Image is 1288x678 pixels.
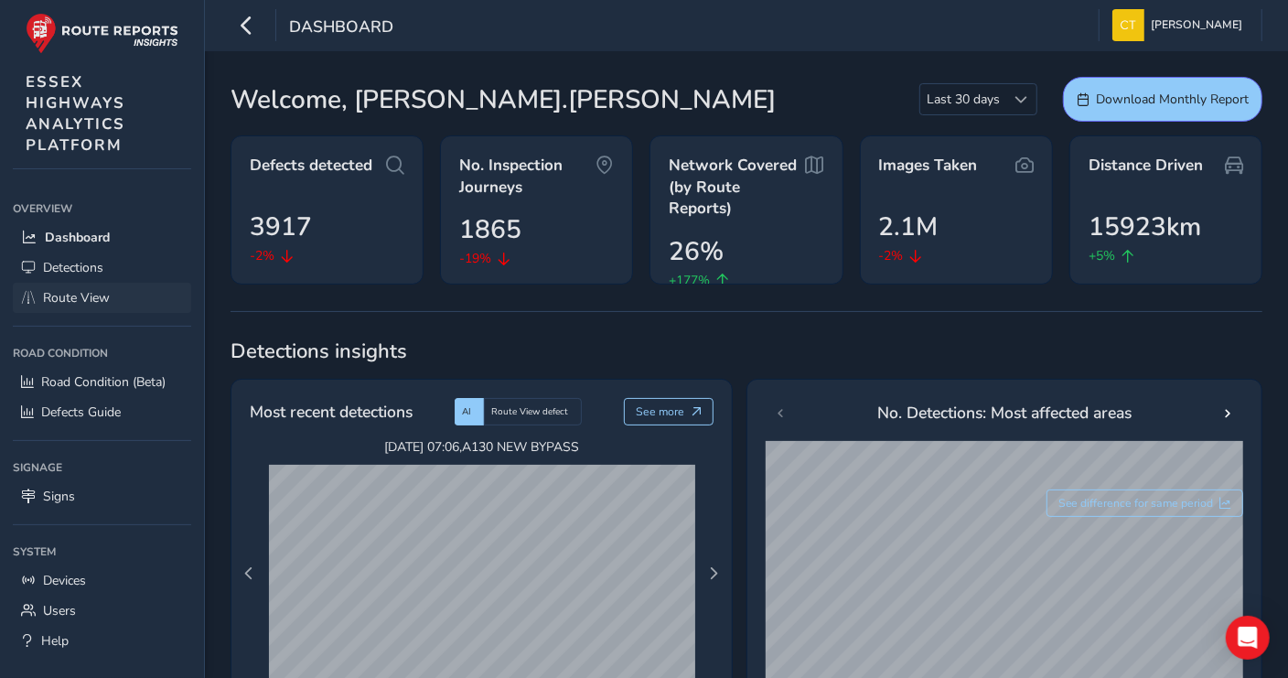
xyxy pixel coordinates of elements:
[231,338,1262,365] span: Detections insights
[13,596,191,626] a: Users
[41,632,69,650] span: Help
[13,222,191,253] a: Dashboard
[269,438,695,456] span: [DATE] 07:06 , A130 NEW BYPASS
[879,208,939,246] span: 2.1M
[1046,490,1244,517] button: See difference for same period
[455,398,484,425] div: AI
[13,283,191,313] a: Route View
[250,155,372,177] span: Defects detected
[1089,155,1203,177] span: Distance Driven
[459,249,491,268] span: -19%
[1226,616,1270,660] div: Open Intercom Messenger
[41,404,121,421] span: Defects Guide
[250,246,274,265] span: -2%
[1063,77,1262,122] button: Download Monthly Report
[669,271,710,290] span: +177%
[1112,9,1144,41] img: diamond-layout
[26,13,178,54] img: rr logo
[43,289,110,307] span: Route View
[879,155,978,177] span: Images Taken
[459,210,521,249] span: 1865
[43,602,76,619] span: Users
[1096,91,1249,108] span: Download Monthly Report
[1151,9,1242,41] span: [PERSON_NAME]
[491,405,568,418] span: Route View defect
[13,339,191,367] div: Road Condition
[1058,496,1214,511] span: See difference for same period
[250,400,413,424] span: Most recent detections
[13,195,191,222] div: Overview
[13,397,191,427] a: Defects Guide
[879,246,904,265] span: -2%
[669,155,805,220] span: Network Covered (by Route Reports)
[877,401,1132,425] span: No. Detections: Most affected areas
[13,253,191,283] a: Detections
[250,208,312,246] span: 3917
[43,572,86,589] span: Devices
[13,538,191,565] div: System
[26,71,125,156] span: ESSEX HIGHWAYS ANALYTICS PLATFORM
[462,405,471,418] span: AI
[289,16,393,41] span: Dashboard
[459,155,596,198] span: No. Inspection Journeys
[41,373,166,391] span: Road Condition (Beta)
[669,232,724,271] span: 26%
[43,259,103,276] span: Detections
[1089,208,1201,246] span: 15923km
[231,81,776,119] span: Welcome, [PERSON_NAME].[PERSON_NAME]
[237,561,263,587] button: Previous Page
[45,229,110,246] span: Dashboard
[13,481,191,511] a: Signs
[1112,9,1249,41] button: [PERSON_NAME]
[1089,246,1115,265] span: +5%
[13,565,191,596] a: Devices
[43,488,75,505] span: Signs
[624,398,714,425] button: See more
[702,561,727,587] button: Next Page
[636,404,684,419] span: See more
[13,454,191,481] div: Signage
[13,367,191,397] a: Road Condition (Beta)
[484,398,582,425] div: Route View defect
[920,84,1006,114] span: Last 30 days
[13,626,191,656] a: Help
